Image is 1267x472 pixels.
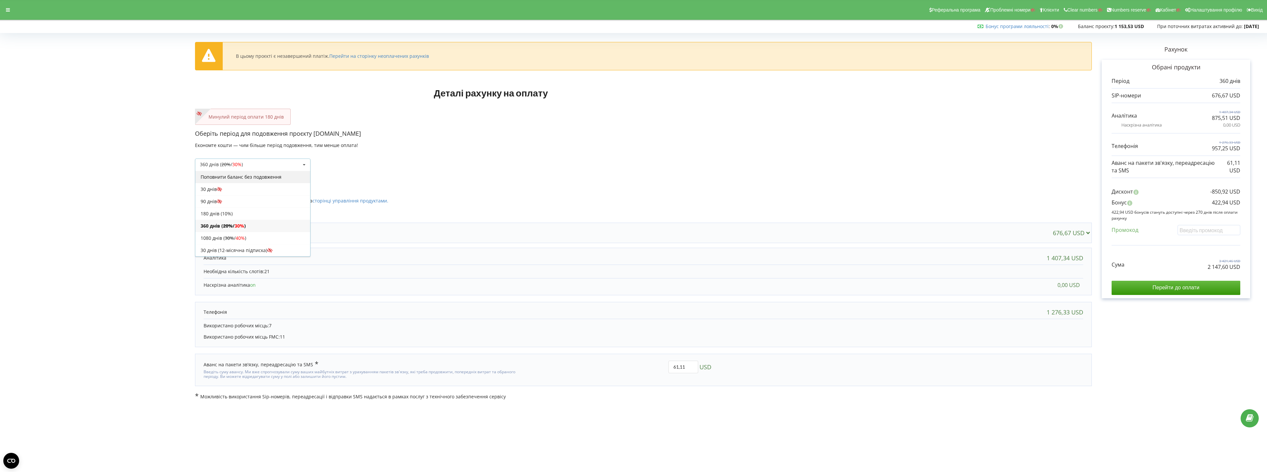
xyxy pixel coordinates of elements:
strong: 1 153,53 USD [1115,23,1144,29]
span: USD [699,361,711,373]
span: При поточних витратах активний до: [1157,23,1243,29]
p: Аналітика [1112,112,1137,120]
p: 875,51 USD [1212,114,1240,122]
div: 1080 днів ( / ) [195,232,310,244]
p: 3 421,46 USD [1208,259,1240,263]
div: 30 днів [195,183,310,195]
span: on [250,282,256,288]
div: В цьому проєкті є незавершений платіж. [236,53,429,59]
p: Наскрізна аналітика [204,282,256,288]
div: 180 днів (10%) [195,207,310,220]
p: -850,92 USD [1210,188,1240,196]
a: Перейти на сторінку неоплачених рахунків [329,53,429,59]
div: Поповнити баланс без подовження [195,171,310,183]
strong: [DATE] [1244,23,1259,29]
span: Numbers reserve [1111,7,1146,13]
s: 20% [221,161,231,167]
p: Минулий період оплати 180 днів [202,114,284,120]
span: 7 [269,322,272,329]
p: Аванс на пакети зв'язку, переадресацію та SMS [1112,159,1218,174]
p: Використано робочих місць FMC: [204,334,1083,340]
div: 1 407,34 USD [1047,255,1083,261]
p: 676,67 USD [1212,92,1240,99]
span: Клієнти [1043,7,1059,13]
h1: Деталі рахунку на оплату [195,77,787,109]
div: 360 днів ( / ) [200,162,243,167]
p: 0,00 USD [1223,122,1240,128]
p: Активовані продукти [195,178,1092,186]
a: Бонус програми лояльності [986,23,1049,29]
p: 61,11 USD [1218,159,1240,174]
span: 40% [236,235,245,241]
p: Дисконт [1112,188,1133,196]
p: 422,94 USD [1212,199,1240,206]
strong: 0% [1051,23,1065,29]
div: 360 днів ( / ) [195,220,310,232]
span: 21 [264,268,270,274]
span: Економте кошти — чим більше період подовження, тим менше оплата! [195,142,358,148]
p: 957,25 USD [1212,145,1240,152]
div: 30 днів (12-місячна підписка) [195,244,310,256]
s: 20% [223,223,233,229]
p: SIP-номери [1112,92,1141,99]
div: 1 276,33 USD [1047,309,1083,315]
p: Бонус [1112,199,1127,206]
div: Аванс на пакети зв'язку, переадресацію та SMS [204,361,318,368]
button: Open CMP widget [3,453,19,469]
p: Рахунок [1092,45,1260,54]
p: Сума [1112,261,1124,269]
p: Використано робочих місць: [204,322,1083,329]
div: 0,00 USD [1057,282,1080,288]
span: Реферальна програма [932,7,981,13]
div: 676,67 USD [1053,230,1093,236]
p: Необхідна кількість слотів: [204,268,1083,275]
p: 1 407,34 USD [1212,110,1240,114]
p: Період [1112,77,1129,85]
span: 30% [235,223,244,229]
p: Телефонія [204,309,227,315]
div: 90 днів [195,195,310,207]
p: Оберіть період для подовження проєкту [DOMAIN_NAME] [195,129,1092,138]
span: Проблемні номери [990,7,1030,13]
p: Наскрізна аналітика [1121,122,1162,128]
p: Промокод [1112,226,1138,234]
span: Clear numbers [1067,7,1098,13]
a: сторінці управління продуктами. [312,198,388,204]
div: Введіть суму авансу. Ми вже спрогнозували суму ваших майбутніх витрат з урахуванням пакетів зв'яз... [204,368,518,379]
p: Обрані продукти [1112,63,1240,72]
span: : [986,23,1050,29]
p: 360 днів [1219,77,1240,85]
input: Введіть промокод [1178,225,1240,235]
p: Аналітика [204,255,226,261]
span: Баланс проєкту: [1078,23,1115,29]
span: 30% [232,161,242,167]
span: Кабінет [1160,7,1176,13]
span: Вихід [1251,7,1263,13]
s: 30% [225,235,234,241]
input: Перейти до оплати [1112,281,1240,295]
p: 2 147,60 USD [1208,263,1240,271]
span: Налаштування профілю [1190,7,1242,13]
p: 1 276,33 USD [1212,140,1240,145]
p: 422,94 USD бонусів стануть доступні через 270 днів після оплати рахунку [1112,209,1240,221]
p: Телефонія [1112,142,1138,150]
p: Можливість використання Sip-номерів, переадресації і відправки SMS надається в рамках послуг з те... [195,393,1092,400]
span: 11 [280,334,285,340]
